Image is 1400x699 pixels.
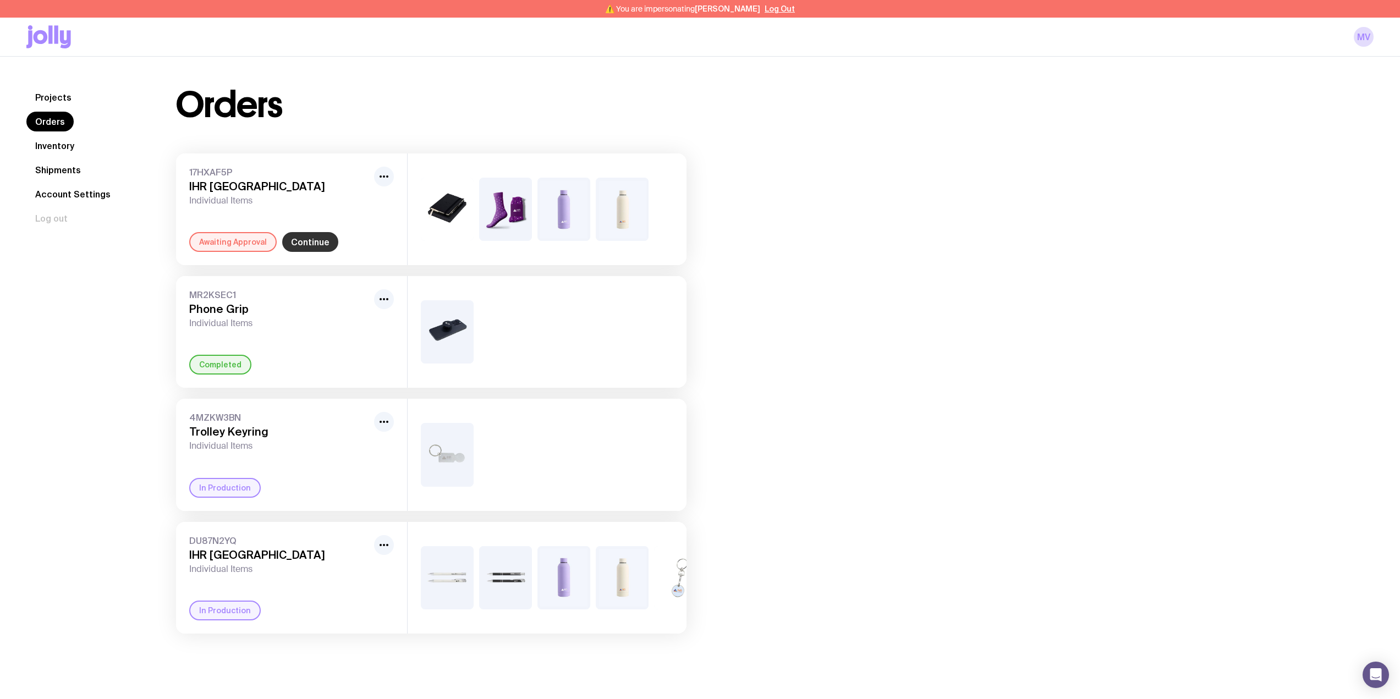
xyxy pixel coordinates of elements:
[189,195,370,206] span: Individual Items
[189,478,261,498] div: In Production
[1354,27,1374,47] a: MV
[189,441,370,452] span: Individual Items
[189,167,370,178] span: 17HXAF5P
[26,112,74,131] a: Orders
[26,136,83,156] a: Inventory
[189,564,370,575] span: Individual Items
[189,601,261,620] div: In Production
[189,548,370,562] h3: IHR [GEOGRAPHIC_DATA]
[189,180,370,193] h3: IHR [GEOGRAPHIC_DATA]
[695,4,760,13] span: [PERSON_NAME]
[189,425,370,438] h3: Trolley Keyring
[189,412,370,423] span: 4MZKW3BN
[26,160,90,180] a: Shipments
[765,4,795,13] button: Log Out
[282,232,338,252] a: Continue
[189,232,277,252] div: Awaiting Approval
[189,302,370,316] h3: Phone Grip
[26,184,119,204] a: Account Settings
[26,87,80,107] a: Projects
[189,289,370,300] span: MR2KSEC1
[605,4,760,13] span: ⚠️ You are impersonating
[1363,662,1389,688] div: Open Intercom Messenger
[189,355,251,375] div: Completed
[189,318,370,329] span: Individual Items
[26,208,76,228] button: Log out
[189,535,370,546] span: DU87N2YQ
[176,87,282,123] h1: Orders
